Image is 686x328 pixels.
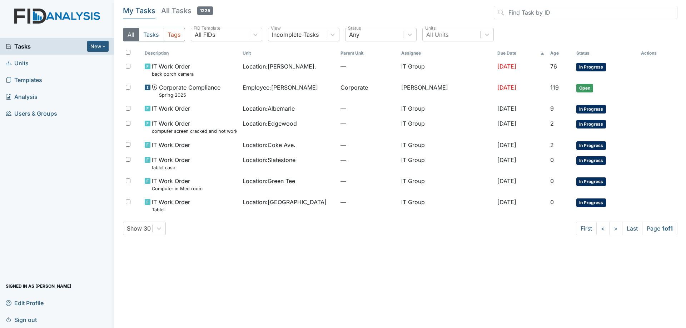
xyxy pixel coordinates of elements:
[272,30,319,39] div: Incomplete Tasks
[497,177,516,185] span: [DATE]
[152,164,190,171] small: tablet case
[240,47,338,59] th: Toggle SortBy
[6,42,87,51] a: Tasks
[340,62,396,71] span: —
[152,141,190,149] span: IT Work Order
[340,83,368,92] span: Corporate
[494,6,677,19] input: Find Task by ID
[576,105,606,113] span: In Progress
[123,28,139,41] button: All
[638,47,674,59] th: Actions
[139,28,163,41] button: Tasks
[152,206,190,213] small: Tablet
[6,281,71,292] span: Signed in as [PERSON_NAME]
[127,224,151,233] div: Show 30
[243,104,295,113] span: Location : Albemarle
[349,30,359,39] div: Any
[340,104,396,113] span: —
[550,156,554,163] span: 0
[573,47,638,59] th: Toggle SortBy
[576,222,597,235] a: First
[123,6,155,16] h5: My Tasks
[340,141,396,149] span: —
[243,156,295,164] span: Location : Slatestone
[6,297,44,308] span: Edit Profile
[550,198,554,206] span: 0
[550,177,554,185] span: 0
[6,74,42,85] span: Templates
[152,156,190,171] span: IT Work Order tablet case
[152,62,194,77] span: IT Work Order back porch camera
[195,30,215,39] div: All FIDs
[497,84,516,91] span: [DATE]
[340,156,396,164] span: —
[497,141,516,148] span: [DATE]
[576,156,606,165] span: In Progress
[550,120,554,127] span: 2
[340,198,396,206] span: —
[152,71,194,77] small: back porch camera
[159,83,220,99] span: Corporate Compliance Spring 2025
[497,156,516,163] span: [DATE]
[576,141,606,150] span: In Progress
[159,92,220,99] small: Spring 2025
[596,222,610,235] a: <
[243,62,316,71] span: Location : [PERSON_NAME].
[576,222,677,235] nav: task-pagination
[142,47,240,59] th: Toggle SortBy
[497,105,516,112] span: [DATE]
[398,59,494,80] td: IT Group
[398,195,494,216] td: IT Group
[497,120,516,127] span: [DATE]
[6,314,37,325] span: Sign out
[340,119,396,128] span: —
[126,50,130,55] input: Toggle All Rows Selected
[243,177,295,185] span: Location : Green Tee
[163,28,185,41] button: Tags
[243,83,318,92] span: Employee : [PERSON_NAME]
[6,57,29,69] span: Units
[609,222,622,235] a: >
[642,222,677,235] span: Page
[6,91,38,102] span: Analysis
[197,6,213,15] span: 1225
[398,47,494,59] th: Assignee
[152,104,190,113] span: IT Work Order
[576,63,606,71] span: In Progress
[243,141,295,149] span: Location : Coke Ave.
[547,47,573,59] th: Toggle SortBy
[398,116,494,137] td: IT Group
[494,47,547,59] th: Toggle SortBy
[550,84,559,91] span: 119
[243,198,327,206] span: Location : [GEOGRAPHIC_DATA]
[152,185,203,192] small: Computer in Med room
[497,63,516,70] span: [DATE]
[152,119,237,135] span: IT Work Order computer screen cracked and not working need new one
[398,138,494,153] td: IT Group
[340,177,396,185] span: —
[550,141,554,148] span: 2
[576,84,593,92] span: Open
[87,41,109,52] button: New
[338,47,398,59] th: Toggle SortBy
[426,30,448,39] div: All Units
[398,174,494,195] td: IT Group
[161,6,213,16] h5: All Tasks
[123,28,185,41] div: Type filter
[398,153,494,174] td: IT Group
[6,108,57,119] span: Users & Groups
[576,198,606,207] span: In Progress
[152,177,203,192] span: IT Work Order Computer in Med room
[662,225,673,232] strong: 1 of 1
[550,105,554,112] span: 9
[398,101,494,116] td: IT Group
[398,80,494,101] td: [PERSON_NAME]
[576,120,606,128] span: In Progress
[550,63,557,70] span: 76
[243,119,297,128] span: Location : Edgewood
[576,177,606,186] span: In Progress
[152,128,237,135] small: computer screen cracked and not working need new one
[622,222,642,235] a: Last
[497,198,516,206] span: [DATE]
